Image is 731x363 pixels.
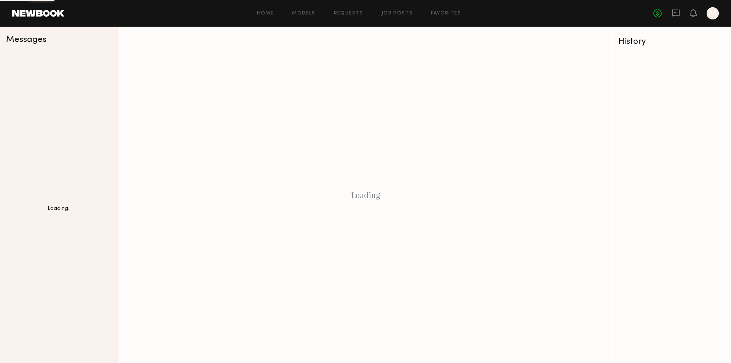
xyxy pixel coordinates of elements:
div: History [618,37,725,46]
span: Messages [6,35,46,44]
a: Requests [334,11,363,16]
a: Models [292,11,315,16]
a: M [707,7,719,19]
a: Favorites [431,11,461,16]
a: Job Posts [381,11,413,16]
div: Loading... [48,206,72,211]
a: Home [257,11,274,16]
div: Loading [119,27,612,363]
